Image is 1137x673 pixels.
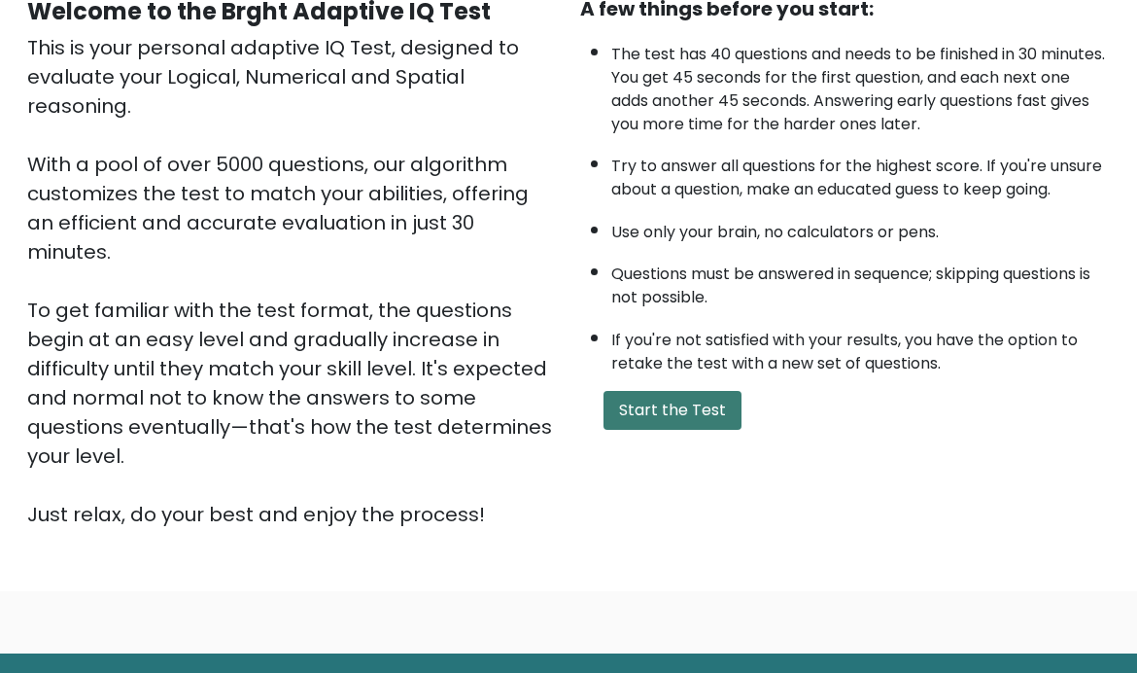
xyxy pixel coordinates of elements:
li: Use only your brain, no calculators or pens. [611,211,1110,244]
li: If you're not satisfied with your results, you have the option to retake the test with a new set ... [611,319,1110,375]
li: Questions must be answered in sequence; skipping questions is not possible. [611,253,1110,309]
button: Start the Test [603,391,741,430]
div: This is your personal adaptive IQ Test, designed to evaluate your Logical, Numerical and Spatial ... [27,33,557,529]
li: Try to answer all questions for the highest score. If you're unsure about a question, make an edu... [611,145,1110,201]
li: The test has 40 questions and needs to be finished in 30 minutes. You get 45 seconds for the firs... [611,33,1110,136]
